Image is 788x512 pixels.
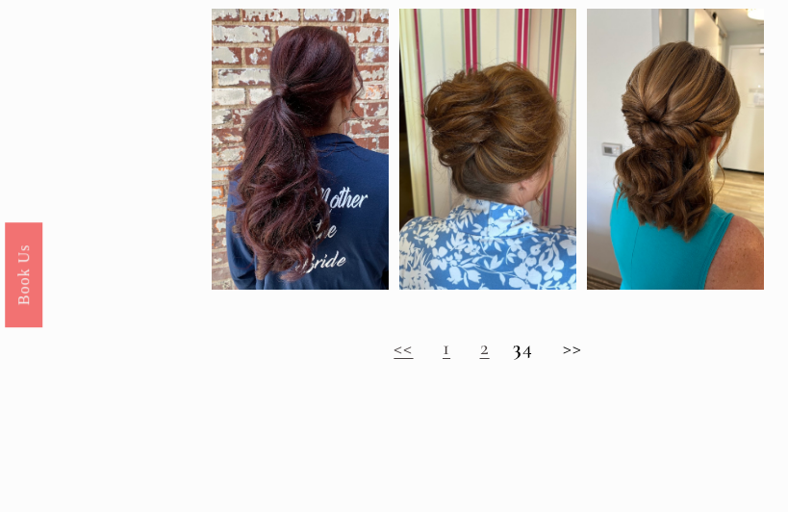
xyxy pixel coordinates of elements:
h2: 4 >> [212,336,765,361]
a: 2 [480,335,490,360]
a: 1 [443,335,450,360]
strong: 3 [513,335,522,360]
a: << [394,335,413,360]
a: Book Us [5,222,42,327]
